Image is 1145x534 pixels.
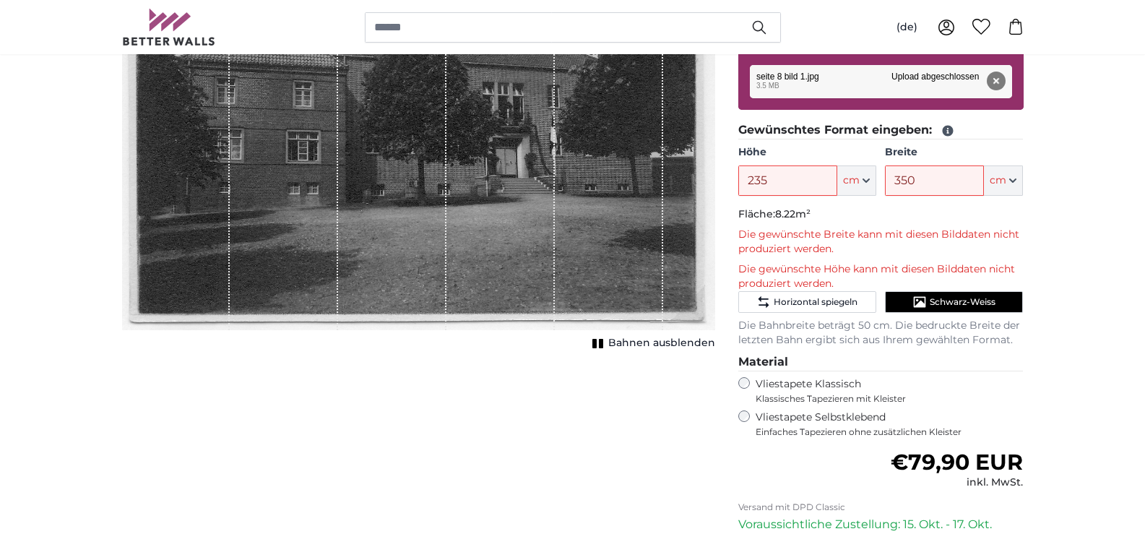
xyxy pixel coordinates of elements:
p: Voraussichtliche Zustellung: 15. Okt. - 17. Okt. [738,516,1024,533]
legend: Material [738,353,1024,371]
label: Höhe [738,145,876,160]
span: Einfaches Tapezieren ohne zusätzlichen Kleister [756,426,1024,438]
button: cm [837,165,876,196]
button: (de) [885,14,929,40]
p: Fläche: [738,207,1024,222]
span: cm [843,173,860,188]
span: Schwarz-Weiss [930,296,995,308]
p: Die Bahnbreite beträgt 50 cm. Die bedruckte Breite der letzten Bahn ergibt sich aus Ihrem gewählt... [738,319,1024,348]
span: Horizontal spiegeln [774,296,857,308]
span: €79,90 EUR [891,449,1023,475]
button: Horizontal spiegeln [738,291,876,313]
button: Schwarz-Weiss [885,291,1023,313]
legend: Gewünschtes Format eingeben: [738,121,1024,139]
button: cm [984,165,1023,196]
span: Klassisches Tapezieren mit Kleister [756,393,1011,405]
span: Bahnen ausblenden [608,336,715,350]
p: Die gewünschte Höhe kann mit diesen Bilddaten nicht produziert werden. [738,262,1024,291]
label: Breite [885,145,1023,160]
label: Vliestapete Selbstklebend [756,410,1024,438]
p: Die gewünschte Breite kann mit diesen Bilddaten nicht produziert werden. [738,228,1024,257]
span: 8.22m² [775,207,811,220]
p: Versand mit DPD Classic [738,501,1024,513]
span: cm [990,173,1006,188]
button: Bahnen ausblenden [588,333,715,353]
div: inkl. MwSt. [891,475,1023,490]
label: Vliestapete Klassisch [756,377,1011,405]
img: Betterwalls [122,9,216,46]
